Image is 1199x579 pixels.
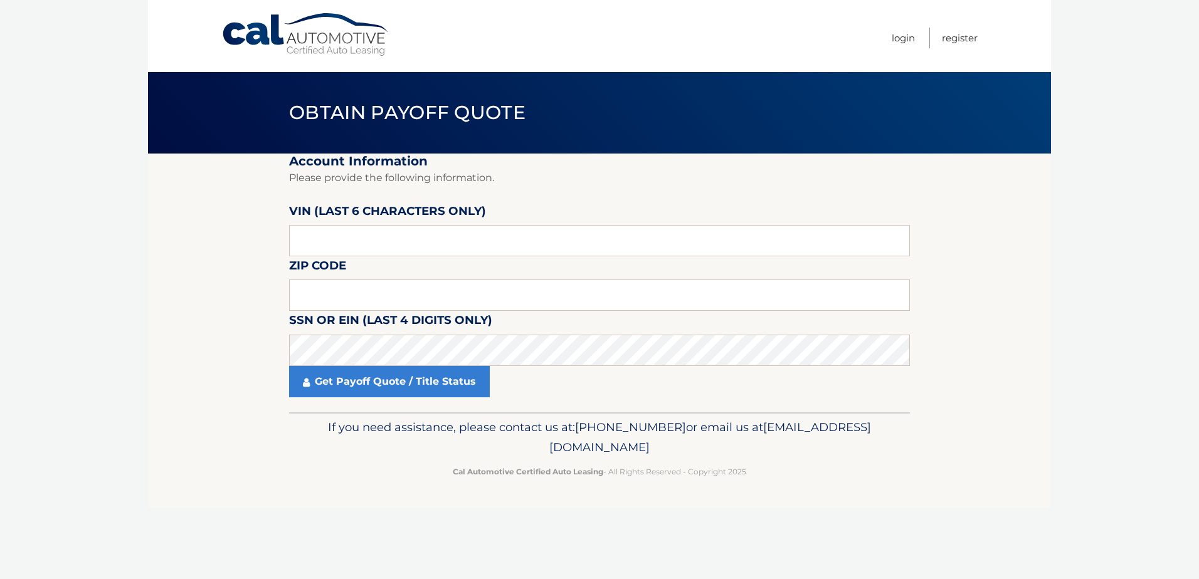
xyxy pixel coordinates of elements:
strong: Cal Automotive Certified Auto Leasing [453,467,603,476]
p: If you need assistance, please contact us at: or email us at [297,417,902,457]
a: Register [942,28,978,48]
p: - All Rights Reserved - Copyright 2025 [297,465,902,478]
p: Please provide the following information. [289,169,910,187]
label: SSN or EIN (last 4 digits only) [289,311,492,334]
span: [PHONE_NUMBER] [575,420,686,434]
a: Get Payoff Quote / Title Status [289,366,490,397]
label: Zip Code [289,256,346,279]
span: Obtain Payoff Quote [289,101,526,124]
label: VIN (last 6 characters only) [289,202,486,225]
a: Cal Automotive [221,13,391,57]
h2: Account Information [289,154,910,169]
a: Login [892,28,915,48]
